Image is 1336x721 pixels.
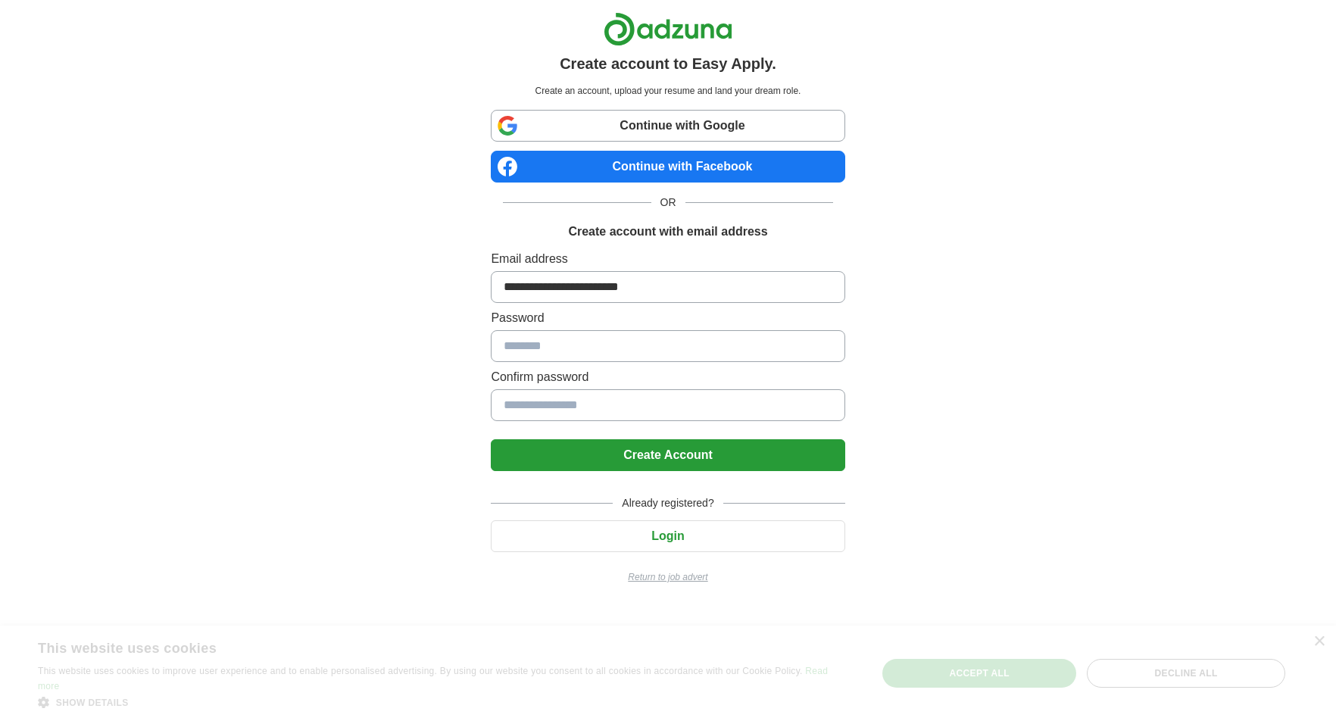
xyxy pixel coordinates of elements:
[613,495,723,511] span: Already registered?
[491,110,844,142] a: Continue with Google
[568,223,767,241] h1: Create account with email address
[491,529,844,542] a: Login
[491,250,844,268] label: Email address
[491,570,844,584] a: Return to job advert
[604,12,732,46] img: Adzuna logo
[38,635,814,657] div: This website uses cookies
[1313,636,1325,648] div: Close
[560,52,776,75] h1: Create account to Easy Apply.
[651,195,685,211] span: OR
[491,151,844,183] a: Continue with Facebook
[491,309,844,327] label: Password
[56,698,129,708] span: Show details
[494,84,841,98] p: Create an account, upload your resume and land your dream role.
[38,666,803,676] span: This website uses cookies to improve user experience and to enable personalised advertising. By u...
[491,520,844,552] button: Login
[491,439,844,471] button: Create Account
[38,694,852,710] div: Show details
[1087,659,1285,688] div: Decline all
[491,368,844,386] label: Confirm password
[882,659,1076,688] div: Accept all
